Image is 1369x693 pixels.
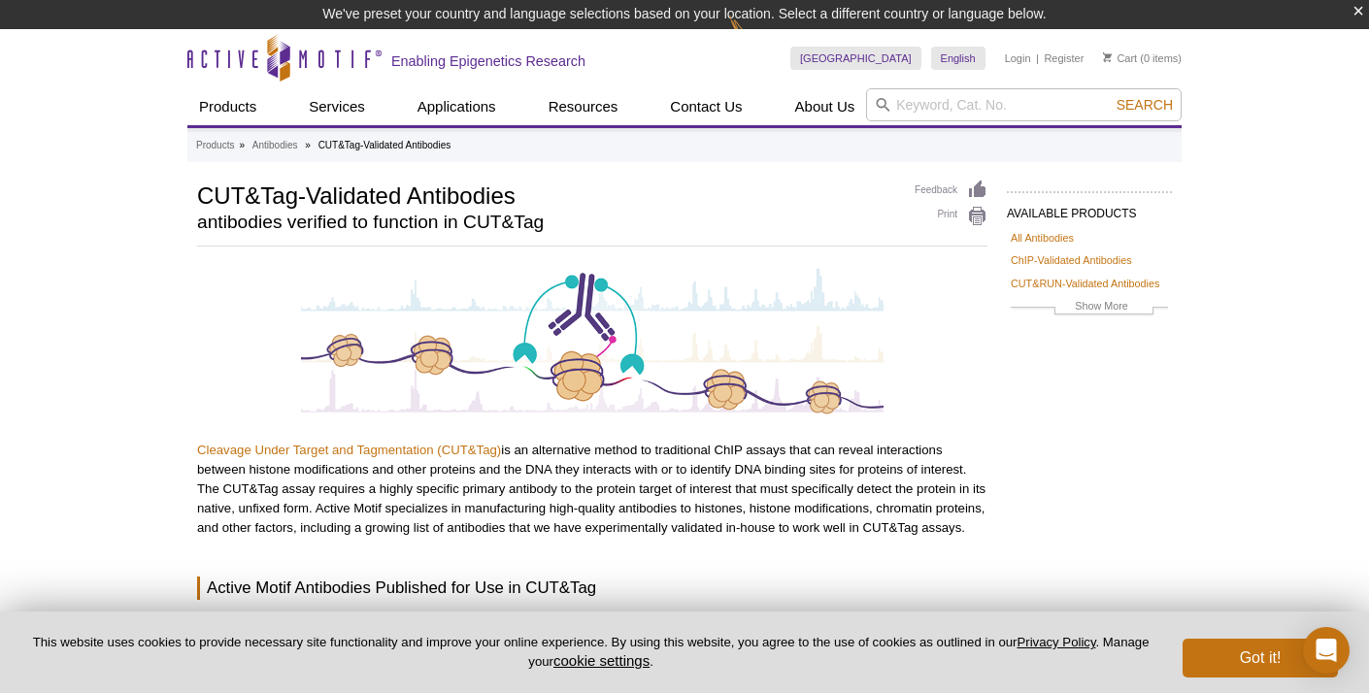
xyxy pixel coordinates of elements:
a: Register [1044,51,1084,65]
a: Antibodies [252,137,298,154]
h3: Active Motif Antibodies Published for Use in CUT&Tag [197,577,987,600]
a: Cleavage Under Target and Tagmentation (CUT&Tag) [197,443,501,457]
h2: Enabling Epigenetics Research [391,52,585,70]
li: » [305,140,311,150]
button: Got it! [1183,639,1338,677]
p: This website uses cookies to provide necessary site functionality and improve your online experie... [31,634,1151,671]
span: Search [1117,97,1173,113]
input: Keyword, Cat. No. [866,88,1182,121]
a: Login [1005,51,1031,65]
button: Search [1111,96,1179,114]
img: Change Here [729,15,781,60]
a: Products [196,137,234,154]
a: Print [915,206,987,227]
a: Products [187,88,268,125]
li: | [1036,47,1039,70]
a: English [931,47,985,70]
p: is an alternative method to traditional ChIP assays that can reveal interactions between histone ... [197,441,987,538]
a: Show More [1011,297,1168,319]
a: [GEOGRAPHIC_DATA] [790,47,921,70]
li: (0 items) [1103,47,1182,70]
a: CUT&RUN-Validated Antibodies [1011,275,1159,292]
h1: CUT&Tag-Validated Antibodies [197,180,895,209]
a: Applications [406,88,508,125]
img: CUT&Tag [301,266,884,415]
a: About Us [784,88,867,125]
a: Contact Us [658,88,753,125]
div: Open Intercom Messenger [1303,627,1350,674]
a: ChIP-Validated Antibodies [1011,251,1132,269]
a: Feedback [915,180,987,201]
li: CUT&Tag-Validated Antibodies [318,140,451,150]
a: Resources [537,88,630,125]
h2: antibodies verified to function in CUT&Tag [197,214,895,231]
button: cookie settings [553,652,650,669]
a: Privacy Policy [1017,635,1095,649]
a: Cart [1103,51,1137,65]
li: » [239,140,245,150]
h2: AVAILABLE PRODUCTS [1007,191,1172,226]
img: Your Cart [1103,52,1112,62]
a: All Antibodies [1011,229,1074,247]
a: Services [297,88,377,125]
